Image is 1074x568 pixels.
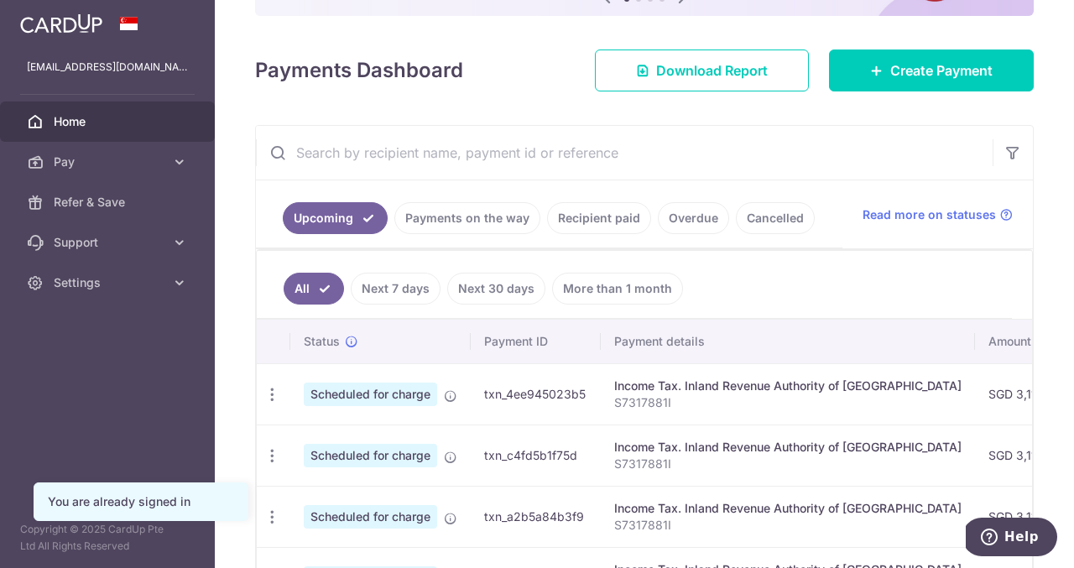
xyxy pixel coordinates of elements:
[829,50,1034,91] a: Create Payment
[975,425,1072,486] td: SGD 3,117.47
[890,60,993,81] span: Create Payment
[966,518,1057,560] iframe: Opens a widget where you can find more information
[256,126,993,180] input: Search by recipient name, payment id or reference
[351,273,441,305] a: Next 7 days
[304,444,437,467] span: Scheduled for charge
[988,333,1031,350] span: Amount
[255,55,463,86] h4: Payments Dashboard
[284,273,344,305] a: All
[614,500,962,517] div: Income Tax. Inland Revenue Authority of [GEOGRAPHIC_DATA]
[283,202,388,234] a: Upcoming
[471,425,601,486] td: txn_c4fd5b1f75d
[471,320,601,363] th: Payment ID
[614,394,962,411] p: S7317881I
[54,274,164,291] span: Settings
[614,439,962,456] div: Income Tax. Inland Revenue Authority of [GEOGRAPHIC_DATA]
[471,363,601,425] td: txn_4ee945023b5
[656,60,768,81] span: Download Report
[304,383,437,406] span: Scheduled for charge
[601,320,975,363] th: Payment details
[447,273,545,305] a: Next 30 days
[614,378,962,394] div: Income Tax. Inland Revenue Authority of [GEOGRAPHIC_DATA]
[552,273,683,305] a: More than 1 month
[27,59,188,76] p: [EMAIL_ADDRESS][DOMAIN_NAME]
[304,333,340,350] span: Status
[975,486,1072,547] td: SGD 3,117.47
[54,194,164,211] span: Refer & Save
[394,202,540,234] a: Payments on the way
[20,13,102,34] img: CardUp
[54,234,164,251] span: Support
[48,493,234,510] div: You are already signed in
[547,202,651,234] a: Recipient paid
[614,456,962,472] p: S7317881I
[863,206,1013,223] a: Read more on statuses
[471,486,601,547] td: txn_a2b5a84b3f9
[658,202,729,234] a: Overdue
[595,50,809,91] a: Download Report
[304,505,437,529] span: Scheduled for charge
[975,363,1072,425] td: SGD 3,117.47
[54,113,164,130] span: Home
[54,154,164,170] span: Pay
[614,517,962,534] p: S7317881I
[863,206,996,223] span: Read more on statuses
[736,202,815,234] a: Cancelled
